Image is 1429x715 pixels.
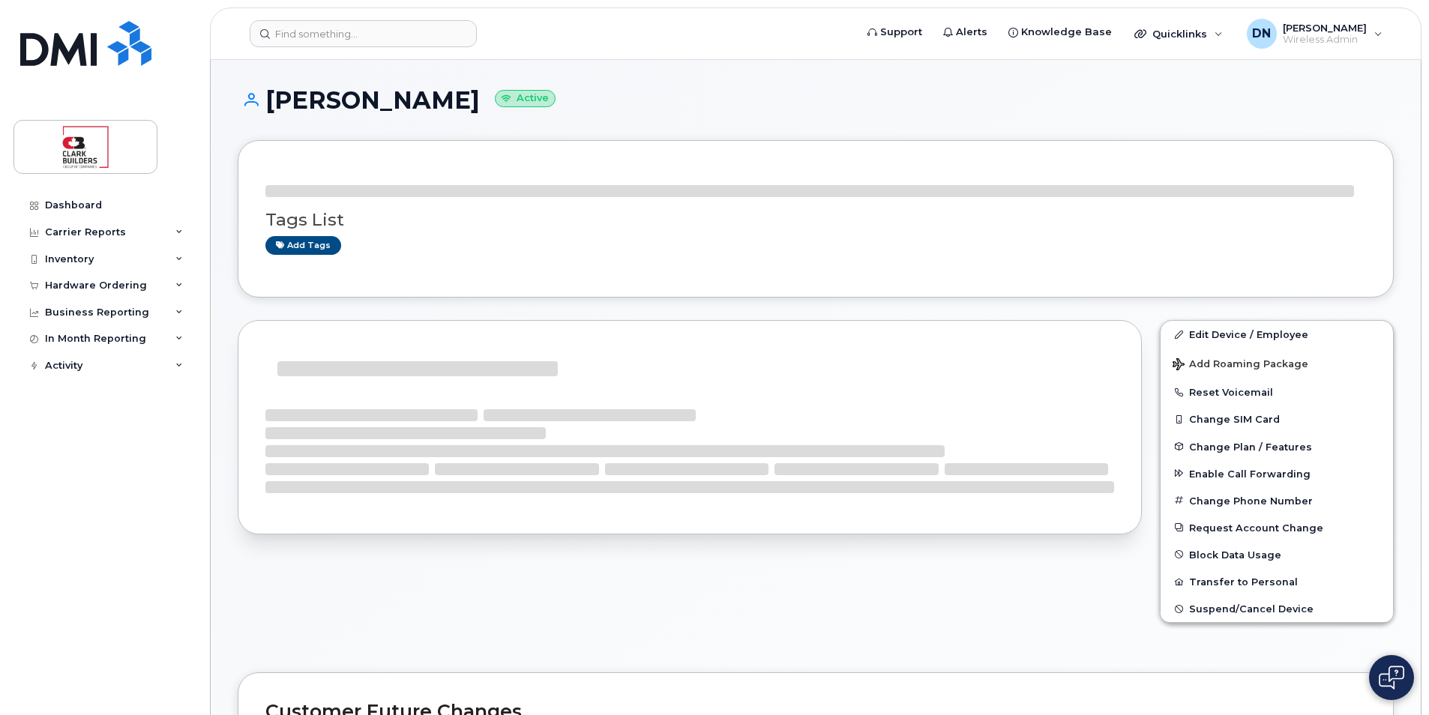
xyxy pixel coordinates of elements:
[1161,541,1393,568] button: Block Data Usage
[265,236,341,255] a: Add tags
[1189,441,1312,452] span: Change Plan / Features
[495,90,556,107] small: Active
[1173,358,1308,372] span: Add Roaming Package
[1161,433,1393,460] button: Change Plan / Features
[1161,321,1393,348] a: Edit Device / Employee
[1161,487,1393,514] button: Change Phone Number
[1161,568,1393,595] button: Transfer to Personal
[1161,405,1393,432] button: Change SIM Card
[1189,468,1311,479] span: Enable Call Forwarding
[1189,603,1314,615] span: Suspend/Cancel Device
[1161,460,1393,487] button: Enable Call Forwarding
[1161,348,1393,378] button: Add Roaming Package
[1379,666,1404,690] img: Open chat
[1161,378,1393,405] button: Reset Voicemail
[238,87,1394,113] h1: [PERSON_NAME]
[1161,514,1393,541] button: Request Account Change
[1161,595,1393,622] button: Suspend/Cancel Device
[265,211,1366,229] h3: Tags List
